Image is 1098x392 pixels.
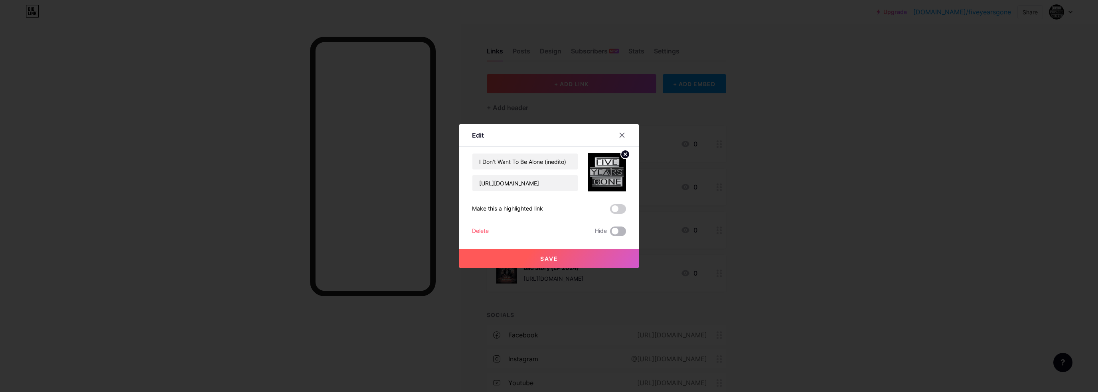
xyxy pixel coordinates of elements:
[472,227,489,236] div: Delete
[472,175,578,191] input: URL
[588,153,626,191] img: link_thumbnail
[472,130,484,140] div: Edit
[459,249,639,268] button: Save
[472,204,543,214] div: Make this a highlighted link
[472,154,578,169] input: Title
[595,227,607,236] span: Hide
[540,255,558,262] span: Save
